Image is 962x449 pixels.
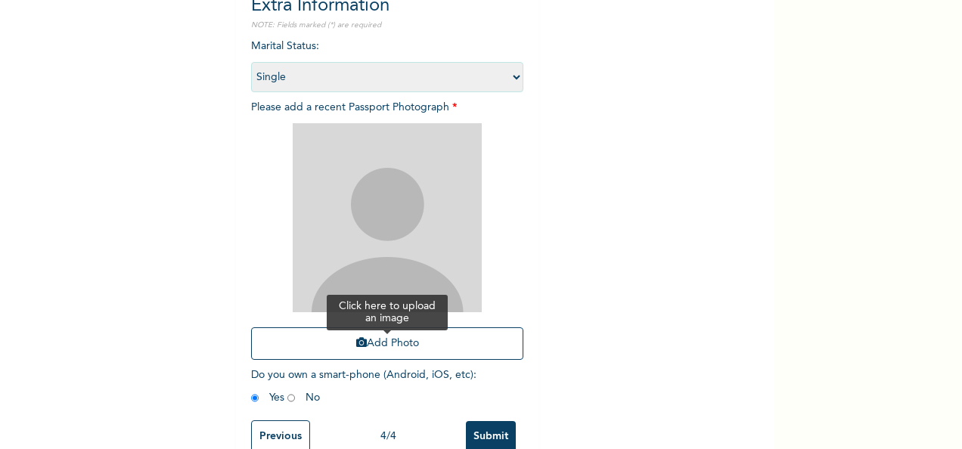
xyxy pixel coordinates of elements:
div: 4 / 4 [310,429,466,444]
span: Please add a recent Passport Photograph [251,102,523,367]
button: Add Photo [251,327,523,360]
img: Crop [293,123,482,312]
p: NOTE: Fields marked (*) are required [251,20,523,31]
span: Marital Status : [251,41,523,82]
span: Do you own a smart-phone (Android, iOS, etc) : Yes No [251,370,476,403]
